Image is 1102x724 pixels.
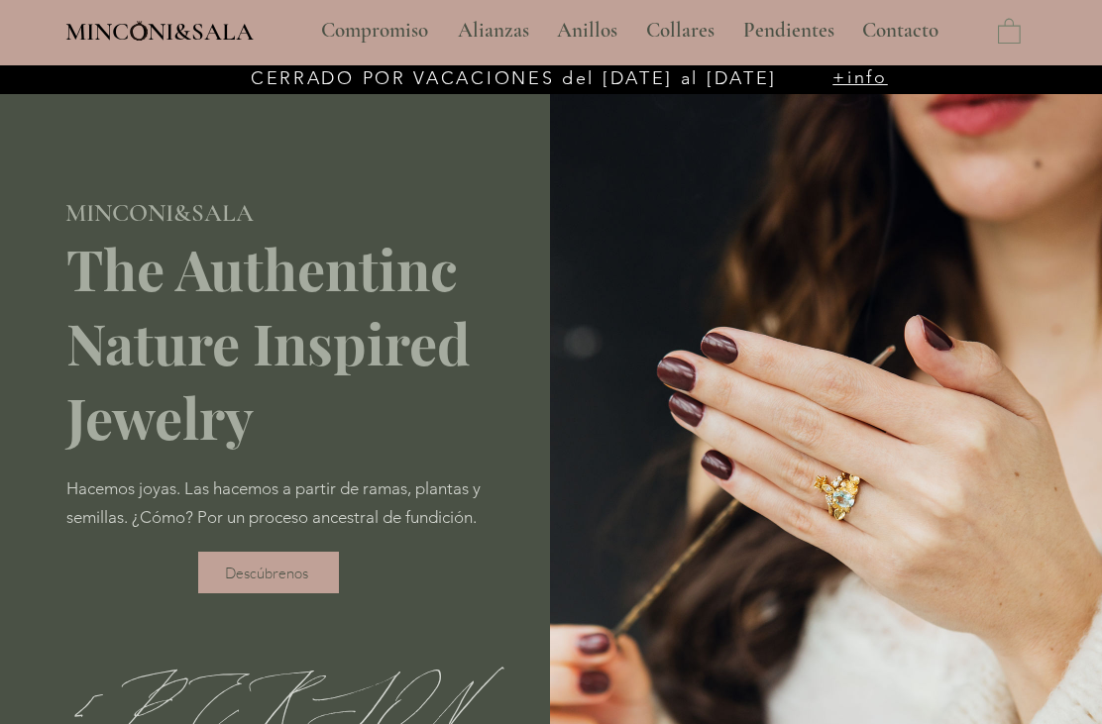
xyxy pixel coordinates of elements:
a: MINCONI&SALA [65,194,254,227]
a: Descúbrenos [198,552,339,593]
span: CERRADO POR VACACIONES del [DATE] al [DATE] [251,67,777,89]
p: Anillos [547,6,627,55]
a: Alianzas [443,6,542,55]
p: Compromiso [311,6,438,55]
img: Minconi Sala [131,21,148,41]
a: Contacto [847,6,954,55]
p: Alianzas [448,6,539,55]
p: Pendientes [733,6,844,55]
p: Contacto [852,6,948,55]
a: Anillos [542,6,631,55]
span: MINCONI&SALA [65,198,254,228]
a: Pendientes [728,6,847,55]
nav: Sitio [268,6,993,55]
a: Compromiso [306,6,443,55]
a: +info [832,66,888,88]
span: MINCONI&SALA [65,17,254,47]
span: Hacemos joyas. Las hacemos a partir de ramas, plantas y semillas. ¿Cómo? Por un proceso ancestral... [66,478,481,527]
a: Collares [631,6,728,55]
span: The Authentinc Nature Inspired Jewelry [66,231,470,454]
p: Collares [636,6,724,55]
span: Descúbrenos [225,564,308,582]
a: MINCONI&SALA [65,13,254,46]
